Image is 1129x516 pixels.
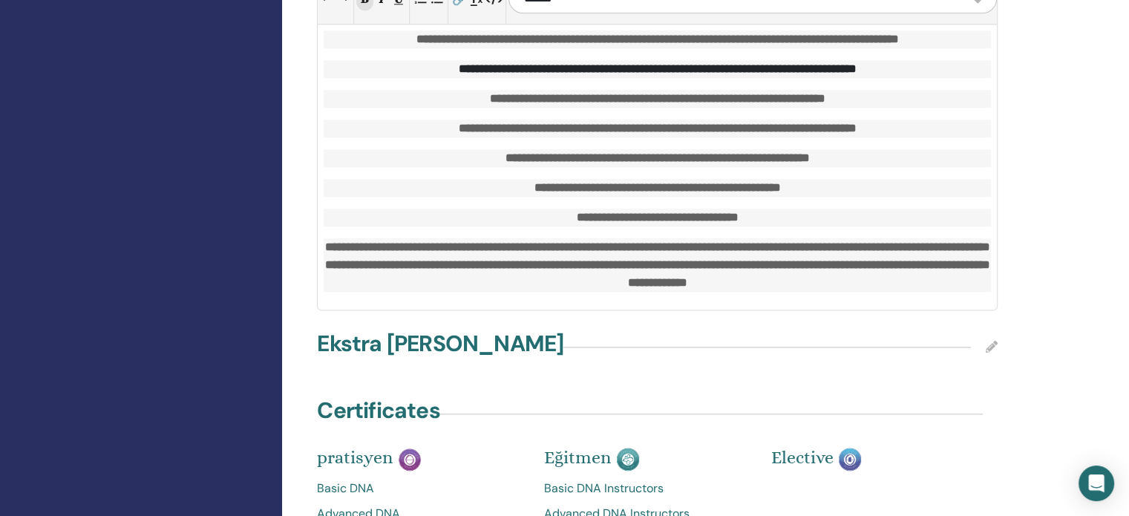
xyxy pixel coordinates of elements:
[317,480,522,497] a: Basic DNA
[544,480,749,497] a: Basic DNA Instructors
[317,397,439,424] h4: Certificates
[770,447,833,468] span: Elective
[1079,466,1114,501] div: Open Intercom Messenger
[544,447,611,468] span: Eğitmen
[317,447,393,468] span: pratisyen
[317,330,563,357] h4: Ekstra [PERSON_NAME]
